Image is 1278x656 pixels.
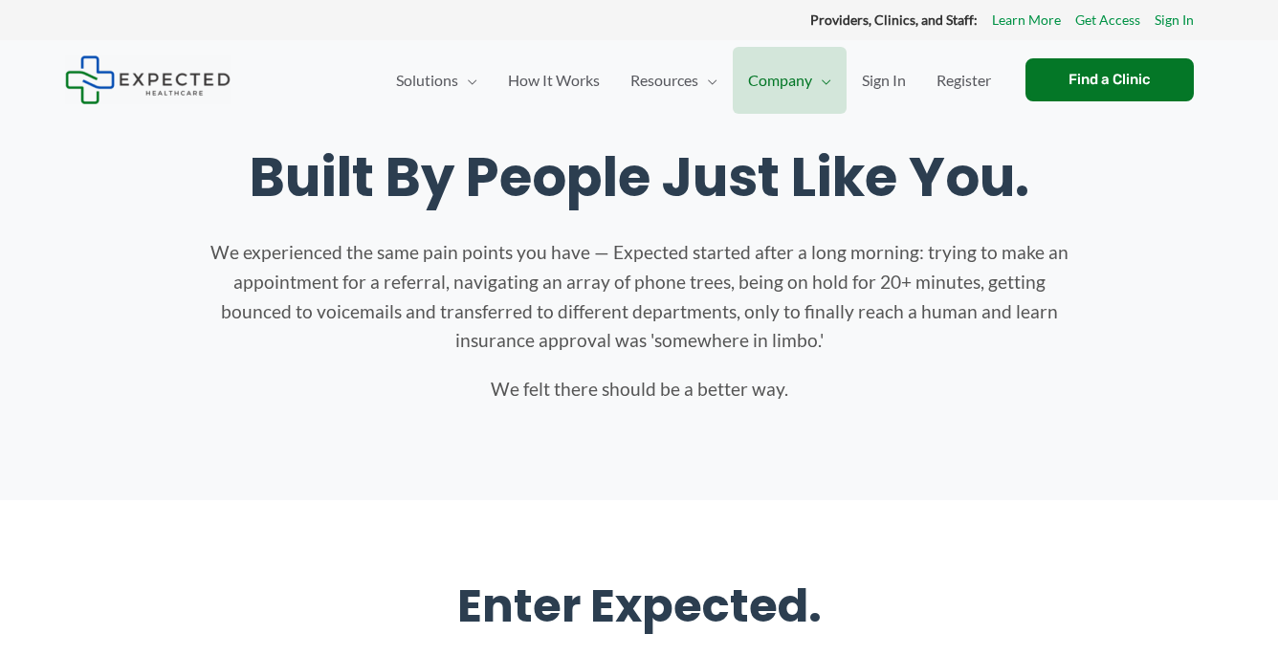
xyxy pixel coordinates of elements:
img: Expected Healthcare Logo - side, dark font, small [65,55,231,104]
a: Get Access [1075,8,1140,33]
span: Register [936,47,991,114]
strong: Providers, Clinics, and Staff: [810,11,978,28]
a: CompanyMenu Toggle [733,47,847,114]
a: Learn More [992,8,1061,33]
span: Menu Toggle [812,47,831,114]
p: We felt there should be a better way. [209,375,1069,405]
a: Find a Clinic [1025,58,1194,101]
a: Sign In [847,47,921,114]
a: ResourcesMenu Toggle [615,47,733,114]
h1: Built By People Just Like You. [84,145,1194,209]
span: Solutions [396,47,458,114]
p: We experienced the same pain points you have — Expected started after a long morning: trying to m... [209,238,1069,356]
span: How It Works [508,47,600,114]
a: How It Works [493,47,615,114]
a: Register [921,47,1006,114]
span: Menu Toggle [698,47,717,114]
h2: Enter Expected. [84,577,1194,636]
span: Sign In [862,47,906,114]
span: Company [748,47,812,114]
span: Resources [630,47,698,114]
a: SolutionsMenu Toggle [381,47,493,114]
a: Sign In [1155,8,1194,33]
span: Menu Toggle [458,47,477,114]
nav: Primary Site Navigation [381,47,1006,114]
